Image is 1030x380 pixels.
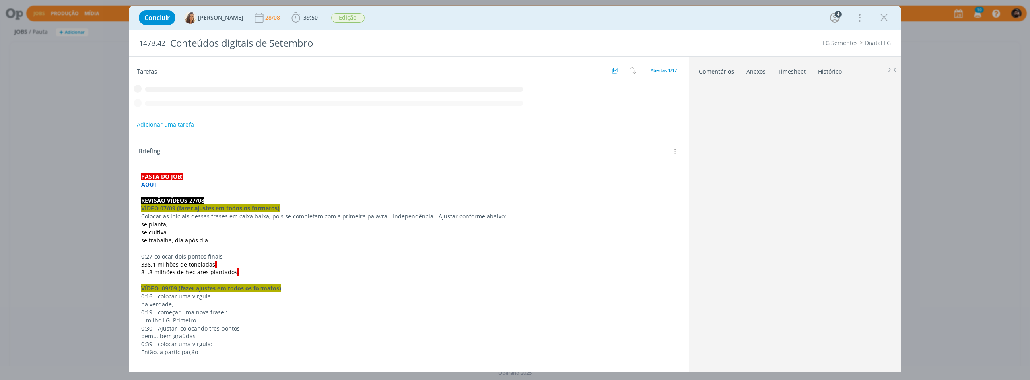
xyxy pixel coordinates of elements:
span: Abertas 1/17 [651,67,677,73]
p: 0:39 - colocar uma vírgula: [141,340,676,348]
span: . [237,268,239,276]
span: Concluir [144,14,170,21]
p: 0:30 - AJustar colocando tres pontos [141,325,676,333]
p: na verdade, [141,300,676,308]
span: Tarefas [137,66,157,75]
button: Adicionar uma tarefa [136,117,194,132]
strong: VÍDEO 07/09 (fazer ajustes em todos os formatos) [141,204,280,212]
p: 0:16 - colocar uma vírgula [141,292,676,300]
strong: VÍDEO 09/09 (fazer ajustes em todos os formatos) [141,284,281,292]
a: Comentários [698,64,735,76]
div: Anexos [746,68,766,76]
p: -------------------------------------------------------------------------------------------------... [141,356,676,364]
button: Concluir [139,10,175,25]
button: Edição [331,13,365,23]
p: Colocar as iniciais dessas frases em caixa baixa, pois se completam com a primeira palavra - Inde... [141,212,676,220]
p: Então, a participação [141,348,676,356]
p: ...milho LG. Primeiro [141,316,676,325]
span: Briefing [138,146,160,157]
span: se cultiva, [141,228,168,236]
p: 0:27 colocar dois pontos finais [141,253,676,261]
strong: REVISÃO VÍDEOS 27/08 [141,197,204,204]
button: 4 [828,11,841,24]
img: V [184,12,196,24]
a: AQUI [141,181,156,188]
a: Timesheet [777,64,806,76]
p: 0:19 - começar uma nova frase : [141,308,676,316]
div: dialog [129,6,901,372]
button: V[PERSON_NAME] [184,12,243,24]
span: se trabalha, dia após dia. [141,236,210,244]
span: 39:50 [303,14,318,21]
div: 28/08 [265,15,282,21]
span: . [215,261,217,268]
strong: Ajuste do cliente 19/08 [141,364,205,372]
a: LG Sementes [823,39,858,47]
strong: PASTA DO JOB: [141,173,183,180]
span: 336,1 milhões de toneladas [141,261,215,268]
span: 1478.42 [139,39,165,48]
a: Histórico [818,64,842,76]
span: [PERSON_NAME] [198,15,243,21]
span: se planta, [141,220,168,228]
a: Digital LG [865,39,891,47]
div: Conteúdos digitais de Setembro [167,33,574,53]
img: arrow-down-up.svg [630,67,636,74]
button: 39:50 [289,11,320,24]
p: bem... bem graúdas [141,332,676,340]
div: 4 [835,11,842,18]
span: 81,8 milhões de hectares plantados [141,268,237,276]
